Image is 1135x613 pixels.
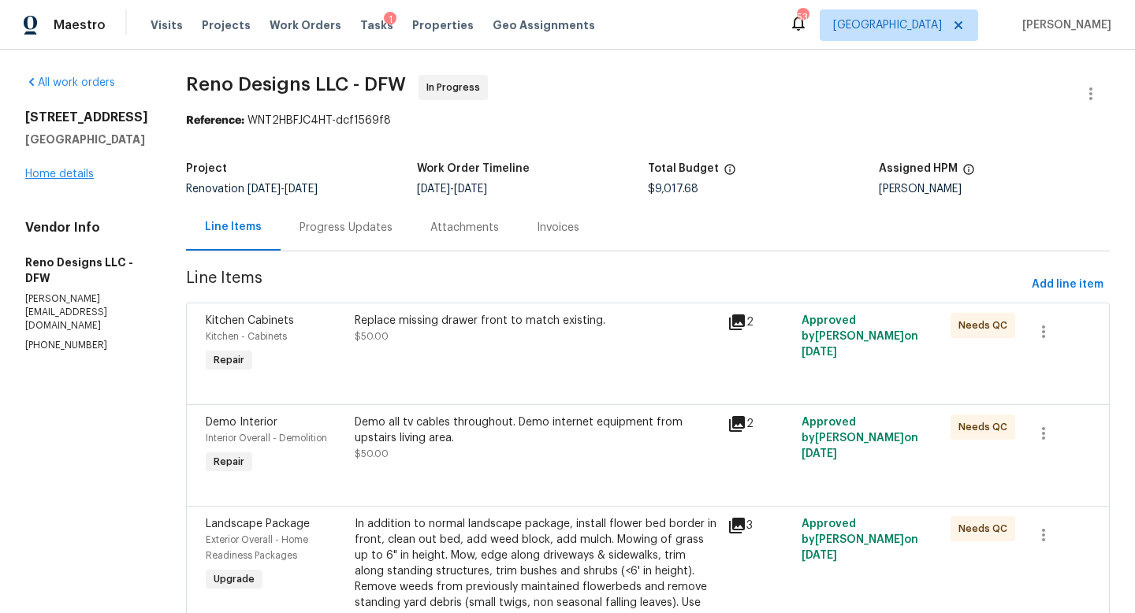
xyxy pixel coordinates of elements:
[202,17,251,33] span: Projects
[962,163,975,184] span: The hpm assigned to this work order.
[426,80,486,95] span: In Progress
[802,315,918,358] span: Approved by [PERSON_NAME] on
[728,414,792,433] div: 2
[430,220,499,236] div: Attachments
[25,132,148,147] h5: [GEOGRAPHIC_DATA]
[206,417,277,428] span: Demo Interior
[206,315,294,326] span: Kitchen Cabinets
[206,433,327,443] span: Interior Overall - Demolition
[648,163,719,174] h5: Total Budget
[25,169,94,180] a: Home details
[728,516,792,535] div: 3
[1032,275,1103,295] span: Add line item
[412,17,474,33] span: Properties
[247,184,318,195] span: -
[25,254,148,286] h5: Reno Designs LLC - DFW
[207,454,251,470] span: Repair
[958,521,1014,537] span: Needs QC
[802,550,837,561] span: [DATE]
[879,184,1110,195] div: [PERSON_NAME]
[958,419,1014,435] span: Needs QC
[417,163,530,174] h5: Work Order Timeline
[205,219,262,235] div: Line Items
[355,313,718,329] div: Replace missing drawer front to match existing.
[454,184,487,195] span: [DATE]
[417,184,487,195] span: -
[1025,270,1110,299] button: Add line item
[186,163,227,174] h5: Project
[270,17,341,33] span: Work Orders
[285,184,318,195] span: [DATE]
[206,535,308,560] span: Exterior Overall - Home Readiness Packages
[186,115,244,126] b: Reference:
[186,184,318,195] span: Renovation
[355,449,389,459] span: $50.00
[206,332,287,341] span: Kitchen - Cabinets
[958,318,1014,333] span: Needs QC
[417,184,450,195] span: [DATE]
[802,347,837,358] span: [DATE]
[25,77,115,88] a: All work orders
[25,292,148,333] p: [PERSON_NAME][EMAIL_ADDRESS][DOMAIN_NAME]
[879,163,958,174] h5: Assigned HPM
[186,75,406,94] span: Reno Designs LLC - DFW
[300,220,393,236] div: Progress Updates
[151,17,183,33] span: Visits
[384,12,396,28] div: 1
[207,571,261,587] span: Upgrade
[802,448,837,459] span: [DATE]
[802,518,918,561] span: Approved by [PERSON_NAME] on
[186,113,1110,128] div: WNT2HBFJC4HT-dcf1569f8
[1016,17,1111,33] span: [PERSON_NAME]
[355,332,389,341] span: $50.00
[724,163,736,184] span: The total cost of line items that have been proposed by Opendoor. This sum includes line items th...
[186,270,1025,299] span: Line Items
[802,417,918,459] span: Approved by [PERSON_NAME] on
[207,352,251,368] span: Repair
[797,9,808,25] div: 53
[25,110,148,125] h2: [STREET_ADDRESS]
[206,518,310,529] span: Landscape Package
[833,17,942,33] span: [GEOGRAPHIC_DATA]
[728,313,792,332] div: 2
[360,20,393,31] span: Tasks
[355,414,718,446] div: Demo all tv cables throughout. Demo internet equipment from upstairs living area.
[493,17,595,33] span: Geo Assignments
[537,220,579,236] div: Invoices
[25,339,148,352] p: [PHONE_NUMBER]
[648,184,698,195] span: $9,017.68
[54,17,106,33] span: Maestro
[25,220,148,236] h4: Vendor Info
[247,184,281,195] span: [DATE]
